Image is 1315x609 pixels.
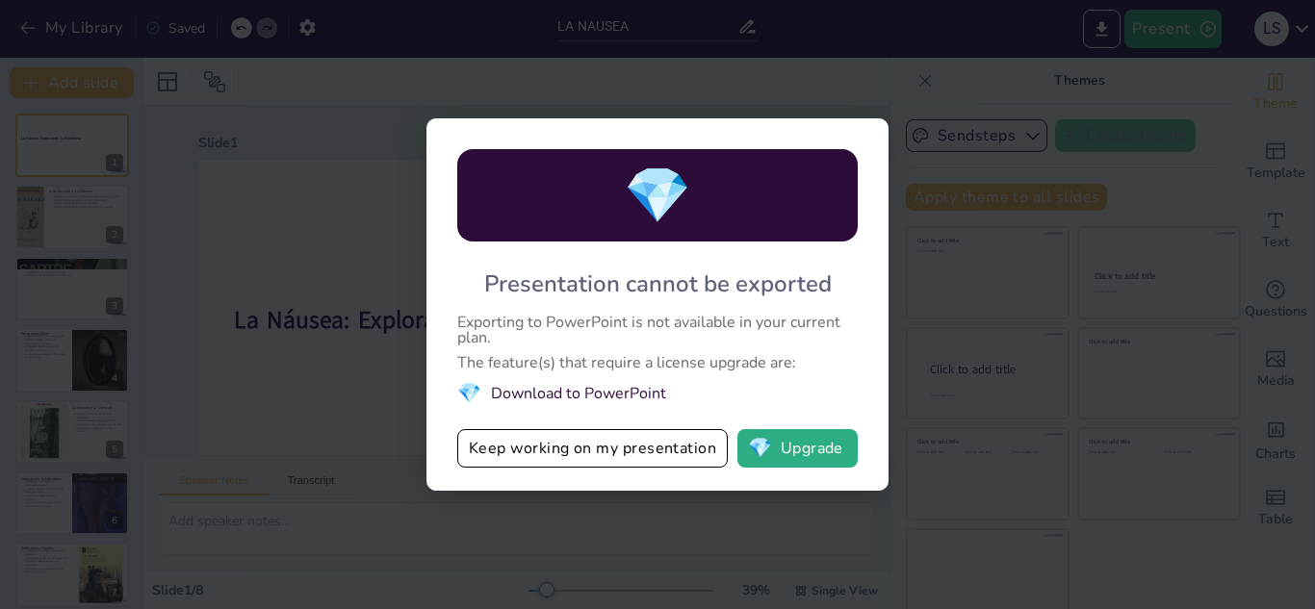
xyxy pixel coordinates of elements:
[748,439,772,458] span: diamond
[737,429,858,468] button: diamondUpgrade
[457,380,858,406] li: Download to PowerPoint
[457,315,858,345] div: Exporting to PowerPoint is not available in your current plan.
[457,429,728,468] button: Keep working on my presentation
[624,159,691,233] span: diamond
[457,355,858,370] div: The feature(s) that require a license upgrade are:
[484,268,832,299] div: Presentation cannot be exported
[457,380,481,406] span: diamond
